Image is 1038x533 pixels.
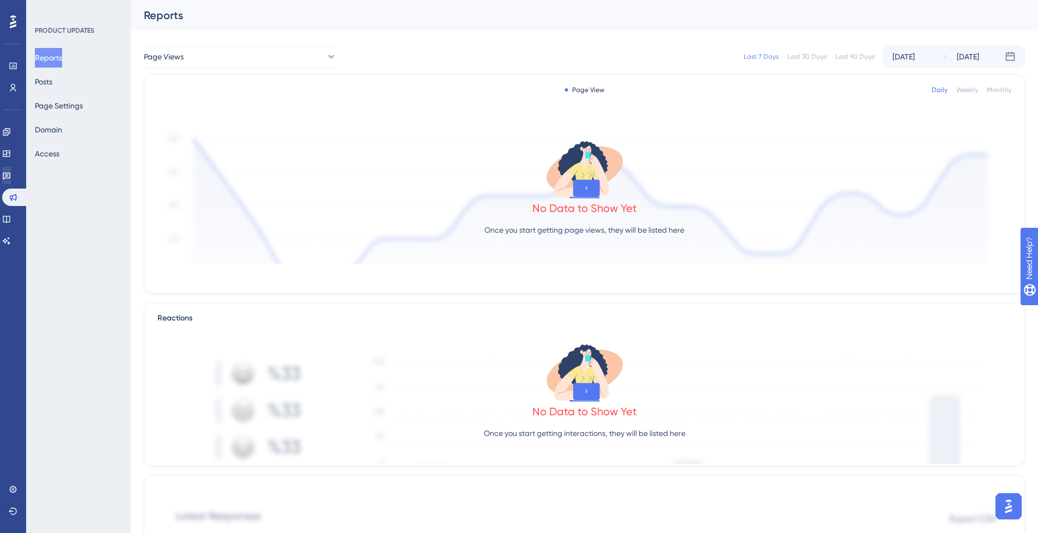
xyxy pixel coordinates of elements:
[35,48,62,68] button: Reports
[484,223,684,237] p: Once you start getting page views, they will be listed here
[893,50,915,63] div: [DATE]
[35,26,94,35] div: PRODUCT UPDATES
[787,52,827,61] div: Last 30 Days
[956,86,978,94] div: Weekly
[484,427,685,440] p: Once you start getting interactions, they will be listed here
[35,96,83,116] button: Page Settings
[26,3,68,16] span: Need Help?
[144,8,998,23] div: Reports
[35,120,62,140] button: Domain
[35,72,52,92] button: Posts
[987,86,1011,94] div: Monthly
[932,86,948,94] div: Daily
[157,312,1011,325] div: Reactions
[744,52,779,61] div: Last 7 Days
[992,490,1025,523] iframe: UserGuiding AI Assistant Launcher
[144,46,337,68] button: Page Views
[35,144,59,163] button: Access
[564,86,604,94] div: Page View
[835,52,875,61] div: Last 90 Days
[532,201,637,216] div: No Data to Show Yet
[144,50,184,63] span: Page Views
[957,50,979,63] div: [DATE]
[532,404,637,419] div: No Data to Show Yet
